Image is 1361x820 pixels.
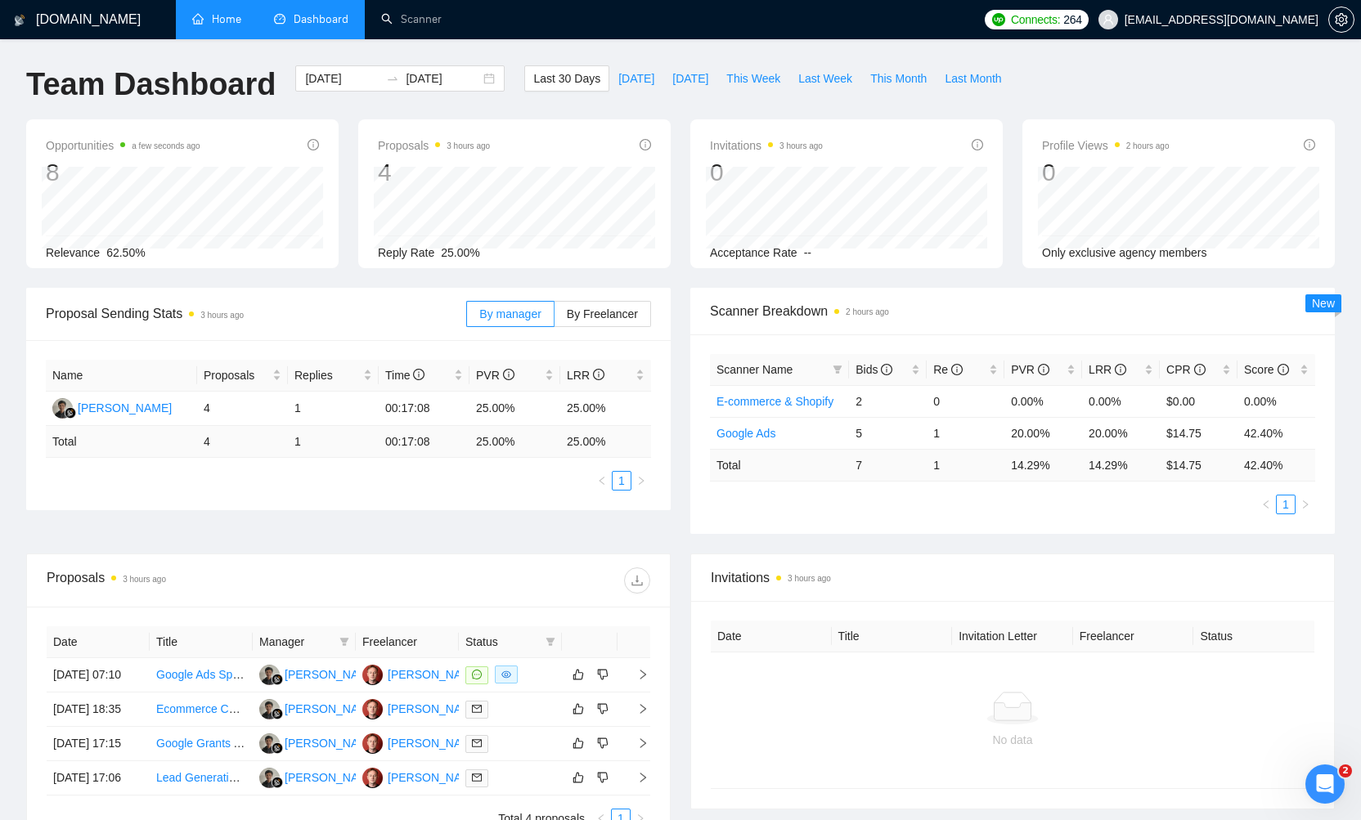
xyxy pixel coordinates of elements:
[672,69,708,87] span: [DATE]
[1160,449,1237,481] td: $ 14.75
[1312,297,1335,310] span: New
[388,768,482,786] div: [PERSON_NAME]
[259,736,379,749] a: MH[PERSON_NAME]
[413,369,424,380] span: info-circle
[259,665,280,685] img: MH
[573,771,584,784] span: like
[612,471,631,491] li: 1
[447,141,490,150] time: 3 hours ago
[788,574,831,583] time: 3 hours ago
[285,665,379,683] div: [PERSON_NAME]
[560,426,651,458] td: 25.00 %
[200,311,244,320] time: 3 hours ago
[47,658,150,692] td: [DATE] 07:10
[624,669,649,680] span: right
[305,69,380,87] input: Start date
[870,69,927,87] span: This Month
[568,733,588,753] button: like
[710,157,823,188] div: 0
[294,12,348,26] span: Dashboard
[1277,495,1295,513] a: 1
[631,471,651,491] li: Next Page
[150,692,253,727] td: Ecommerce Coaching - Google Ads
[593,768,613,787] button: dislike
[711,567,1314,588] span: Invitations
[469,426,560,458] td: 25.00 %
[597,737,609,750] span: dislike
[381,12,442,26] a: searchScanner
[362,701,482,715] a: AM[PERSON_NAME]
[386,72,399,85] span: swap-right
[197,392,288,426] td: 4
[568,768,588,787] button: like
[972,139,983,150] span: info-circle
[362,736,482,749] a: AM[PERSON_NAME]
[259,770,379,783] a: MH[PERSON_NAME]
[46,136,200,155] span: Opportunities
[593,665,613,684] button: dislike
[1115,364,1126,375] span: info-circle
[861,65,936,92] button: This Month
[1276,495,1296,514] li: 1
[945,69,1001,87] span: Last Month
[593,369,604,380] span: info-circle
[1256,495,1276,514] button: left
[47,761,150,795] td: [DATE] 17:06
[716,363,793,376] span: Scanner Name
[362,733,383,754] img: AM
[927,385,1004,417] td: 0
[927,417,1004,449] td: 1
[362,770,482,783] a: AM[PERSON_NAME]
[46,360,197,392] th: Name
[46,426,197,458] td: Total
[717,65,789,92] button: This Week
[636,476,646,486] span: right
[849,385,927,417] td: 2
[259,667,379,680] a: MH[PERSON_NAME]
[253,626,356,658] th: Manager
[833,365,842,374] span: filter
[933,363,963,376] span: Re
[1082,417,1160,449] td: 20.00%
[567,307,638,320] span: By Freelancer
[150,761,253,795] td: Lead Generation Support via Google Ads
[1103,14,1114,25] span: user
[362,667,482,680] a: AM[PERSON_NAME]
[378,246,434,259] span: Reply Rate
[378,157,490,188] div: 4
[362,768,383,788] img: AM
[1296,495,1315,514] li: Next Page
[1082,385,1160,417] td: 0.00%
[47,692,150,727] td: [DATE] 18:35
[951,364,963,375] span: info-circle
[1237,417,1315,449] td: 42.40%
[1305,764,1345,804] iframe: Intercom live chat
[597,771,609,784] span: dislike
[259,633,333,651] span: Manager
[106,246,145,259] span: 62.50%
[52,398,73,419] img: MH
[593,699,613,719] button: dislike
[1126,141,1170,150] time: 2 hours ago
[65,407,76,419] img: gigradar-bm.png
[710,449,849,481] td: Total
[849,449,927,481] td: 7
[592,471,612,491] button: left
[804,246,811,259] span: --
[379,426,469,458] td: 00:17:08
[1004,385,1082,417] td: 0.00%
[927,449,1004,481] td: 1
[1194,364,1206,375] span: info-circle
[288,426,379,458] td: 1
[1237,385,1315,417] td: 0.00%
[156,737,433,750] a: Google Grants Account Setup and Optimization Expert
[992,13,1005,26] img: upwork-logo.png
[386,72,399,85] span: to
[47,567,348,594] div: Proposals
[573,737,584,750] span: like
[132,141,200,150] time: a few seconds ago
[1329,13,1354,26] span: setting
[259,699,280,719] img: MH
[388,734,482,752] div: [PERSON_NAME]
[710,246,797,259] span: Acceptance Rate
